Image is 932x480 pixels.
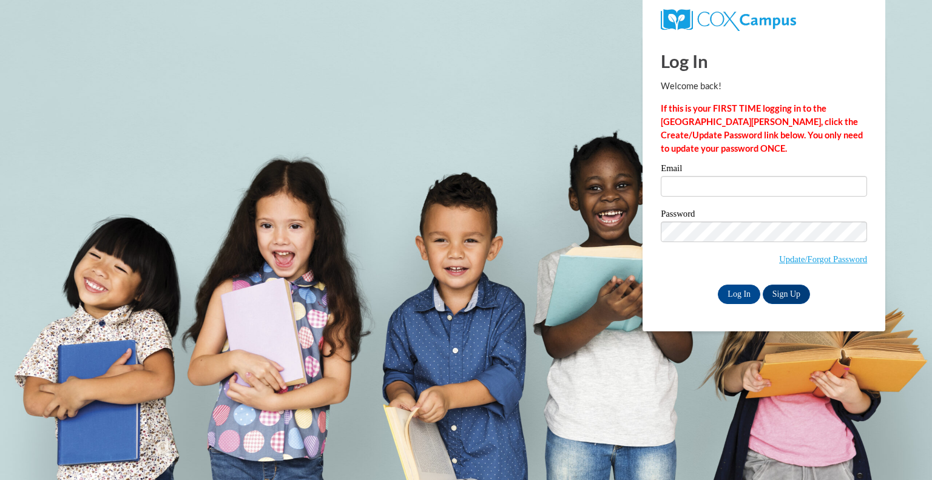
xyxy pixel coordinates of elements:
img: COX Campus [661,9,796,31]
input: Log In [718,285,760,304]
label: Password [661,209,867,221]
strong: If this is your FIRST TIME logging in to the [GEOGRAPHIC_DATA][PERSON_NAME], click the Create/Upd... [661,103,863,154]
a: COX Campus [661,14,796,24]
h1: Log In [661,49,867,73]
p: Welcome back! [661,79,867,93]
label: Email [661,164,867,176]
a: Sign Up [763,285,810,304]
a: Update/Forgot Password [779,254,867,264]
